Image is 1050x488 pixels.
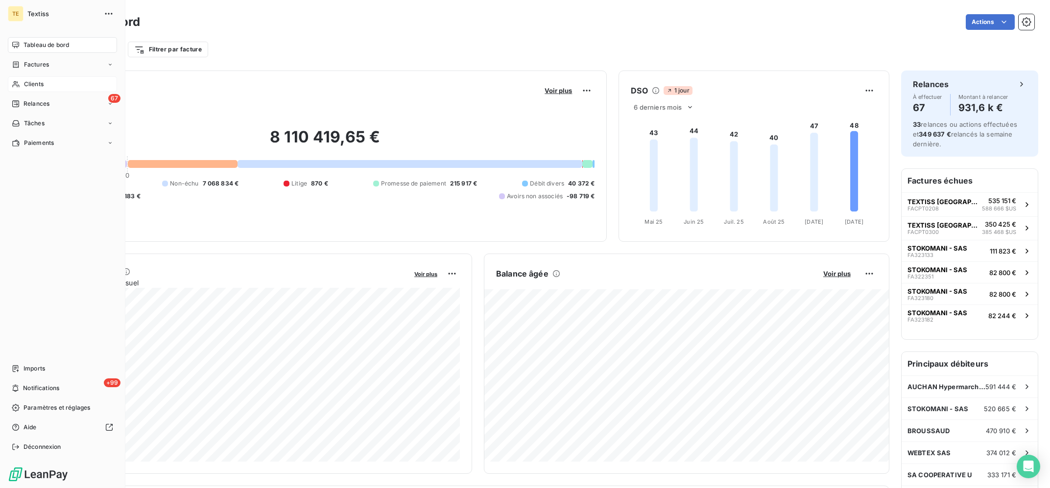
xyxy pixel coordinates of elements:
[108,94,120,103] span: 67
[24,139,54,147] span: Paiements
[913,100,942,116] h4: 67
[986,449,1016,457] span: 374 012 €
[985,220,1016,228] span: 350 425 €
[645,218,663,225] tspan: Mai 25
[907,221,978,229] span: TEXTISS [GEOGRAPHIC_DATA]
[989,269,1016,277] span: 82 800 €
[203,179,239,188] span: 7 068 834 €
[984,405,1016,413] span: 520 665 €
[913,94,942,100] span: À effectuer
[128,42,208,57] button: Filtrer par facture
[1017,455,1040,478] div: Open Intercom Messenger
[902,169,1038,192] h6: Factures échues
[907,309,967,317] span: STOKOMANI - SAS
[23,384,59,393] span: Notifications
[958,100,1008,116] h4: 931,6 k €
[913,120,921,128] span: 33
[982,228,1016,236] span: 385 468 $US
[907,427,950,435] span: BROUSSAUD
[411,269,440,278] button: Voir plus
[8,6,24,22] div: TE
[684,218,704,225] tspan: Juin 25
[907,405,968,413] span: STOKOMANI - SAS
[907,295,933,301] span: FA323180
[542,86,575,95] button: Voir plus
[902,261,1038,283] button: STOKOMANI - SASFA32235182 800 €
[170,179,198,188] span: Non-échu
[450,179,477,188] span: 215 917 €
[55,127,595,157] h2: 8 110 419,65 €
[567,192,595,201] span: -98 719 €
[24,364,45,373] span: Imports
[988,197,1016,205] span: 535 151 €
[631,85,647,96] h6: DSO
[902,192,1038,216] button: TEXTISS [GEOGRAPHIC_DATA]FACPT0208535 151 €588 666 $US
[24,442,61,451] span: Déconnexion
[104,378,120,387] span: +99
[966,14,1015,30] button: Actions
[990,247,1016,255] span: 111 823 €
[8,466,69,482] img: Logo LeanPay
[907,266,967,274] span: STOKOMANI - SAS
[24,119,45,128] span: Tâches
[764,218,785,225] tspan: Août 25
[907,383,985,391] span: AUCHAN Hypermarché SAS
[907,206,939,211] span: FACPT0208
[913,78,949,90] h6: Relances
[982,205,1016,213] span: 588 666 $US
[24,41,69,49] span: Tableau de bord
[24,99,49,108] span: Relances
[27,10,98,18] span: Textiss
[24,60,49,69] span: Factures
[568,179,595,188] span: 40 372 €
[907,287,967,295] span: STOKOMANI - SAS
[24,403,90,412] span: Paramètres et réglages
[902,304,1038,326] button: STOKOMANI - SASFA32318282 244 €
[125,171,129,179] span: 0
[24,80,44,89] span: Clients
[902,240,1038,261] button: STOKOMANI - SASFA323133111 823 €
[907,317,933,323] span: FA323182
[664,86,692,95] span: 1 jour
[989,290,1016,298] span: 82 800 €
[907,471,972,479] span: SA COOPERATIVE U
[907,198,978,206] span: TEXTISS [GEOGRAPHIC_DATA]
[545,87,572,94] span: Voir plus
[987,471,1016,479] span: 333 171 €
[985,383,1016,391] span: 591 444 €
[24,423,37,432] span: Aide
[902,216,1038,240] button: TEXTISS [GEOGRAPHIC_DATA]FACPT0300350 425 €385 468 $US
[311,179,328,188] span: 870 €
[913,120,1017,148] span: relances ou actions effectuées et relancés la semaine dernière.
[902,283,1038,304] button: STOKOMANI - SASFA32318082 800 €
[907,449,951,457] span: WEBTEX SAS
[902,352,1038,375] h6: Principaux débiteurs
[724,218,744,225] tspan: Juil. 25
[381,179,446,188] span: Promesse de paiement
[958,94,1008,100] span: Montant à relancer
[907,244,967,252] span: STOKOMANI - SAS
[55,278,407,288] span: Chiffre d'affaires mensuel
[507,192,563,201] span: Avoirs non associés
[820,269,854,278] button: Voir plus
[496,268,549,279] h6: Balance âgée
[8,419,117,435] a: Aide
[634,103,682,111] span: 6 derniers mois
[988,312,1016,320] span: 82 244 €
[986,427,1016,435] span: 470 910 €
[845,218,863,225] tspan: [DATE]
[805,218,824,225] tspan: [DATE]
[291,179,307,188] span: Litige
[414,271,437,278] span: Voir plus
[907,229,939,235] span: FACPT0300
[907,252,933,258] span: FA323133
[919,130,951,138] span: 349 637 €
[823,270,851,278] span: Voir plus
[907,274,933,279] span: FA322351
[530,179,564,188] span: Débit divers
